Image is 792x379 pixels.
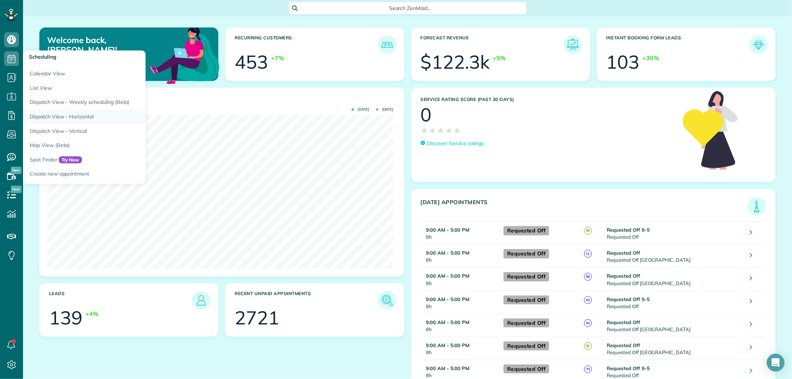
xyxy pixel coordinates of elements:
[584,319,592,327] span: A(
[352,108,369,111] span: [DATE]
[11,186,22,193] span: New
[421,105,432,124] div: 0
[584,342,592,350] span: Z(
[235,291,378,310] h3: Recent unpaid appointments
[503,272,550,281] span: Requested Off
[23,124,209,138] a: Dispatch View - Vertical
[23,64,209,81] a: Calendar View
[605,291,744,314] td: Requested Off
[29,53,56,60] span: Scheduling
[23,153,209,167] a: Spot FinderTry Now
[767,354,785,372] div: Open Intercom Messenger
[503,318,550,328] span: Requested Off
[421,337,500,360] td: 8h
[421,314,500,337] td: 8h
[421,222,500,245] td: 8h
[606,53,640,71] div: 103
[426,365,469,371] strong: 9:00 AM - 5:00 PM
[427,140,484,147] p: Discover Service ratings
[421,199,748,216] h3: [DATE] Appointments
[606,35,749,54] h3: Instant Booking Form Leads
[428,124,437,137] span: ★
[503,342,550,351] span: Requested Off
[503,295,550,305] span: Requested Off
[85,310,98,318] div: +4%
[11,167,22,174] span: New
[426,250,469,256] strong: 9:00 AM - 5:00 PM
[235,35,378,54] h3: Recurring Customers
[751,37,766,52] img: icon_form_leads-04211a6a04a5b2264e4ee56bc0799ec3eb69b7e499cbb523a139df1d13a81ae0.png
[380,37,395,52] img: icon_recurring_customers-cf858462ba22bcd05b5a5880d41d6543d210077de5bb9ebc9590e49fd87d84ed.png
[607,319,640,325] strong: Requested Off
[607,250,640,256] strong: Requested Off
[47,35,162,55] p: Welcome back, [PERSON_NAME]!
[426,319,469,325] strong: 9:00 AM - 5:00 PM
[584,296,592,304] span: A(
[503,226,550,235] span: Requested Off
[749,199,764,214] img: icon_todays_appointments-901f7ab196bb0bea1936b74009e4eb5ffbc2d2711fa7634e0d609ed5ef32b18b.png
[23,167,209,184] a: Create new appointment
[59,156,82,164] span: Try Now
[421,97,676,102] h3: Service Rating score (past 30 days)
[376,108,394,111] span: [DATE]
[607,227,649,233] strong: Requested Off 9-5
[421,245,500,268] td: 8h
[23,81,209,95] a: List View
[566,37,580,52] img: icon_forecast_revenue-8c13a41c7ed35a8dcfafea3cbb826a0462acb37728057bba2d056411b612bbbe.png
[607,296,649,302] strong: Requested Off 9-5
[605,222,744,245] td: Requested Off
[23,138,209,153] a: Map View (Beta)
[584,273,592,281] span: B(
[23,95,209,110] a: Dispatch View - Weekly scheduling (Beta)
[503,365,550,374] span: Requested Off
[421,124,429,137] span: ★
[235,53,268,71] div: 453
[421,35,564,54] h3: Forecast Revenue
[503,249,550,258] span: Requested Off
[421,291,500,314] td: 8h
[643,54,659,62] div: +30%
[49,308,82,327] div: 139
[445,124,453,137] span: ★
[49,291,192,310] h3: Leads
[426,296,469,302] strong: 9:00 AM - 5:00 PM
[437,124,445,137] span: ★
[23,110,209,124] a: Dispatch View - Horizontal
[584,365,592,373] span: Y(
[49,97,397,104] h3: Actual Revenue this month
[235,308,279,327] div: 2721
[426,273,469,279] strong: 9:00 AM - 5:00 PM
[421,140,484,147] a: Discover Service ratings
[605,245,744,268] td: Requested Off [GEOGRAPHIC_DATA]
[607,365,649,371] strong: Requested Off 9-5
[426,227,469,233] strong: 9:00 AM - 5:00 PM
[493,54,506,62] div: +5%
[453,124,461,137] span: ★
[194,293,209,308] img: icon_leads-1bed01f49abd5b7fead27621c3d59655bb73ed531f8eeb49469d10e621d6b896.png
[605,314,744,337] td: Requested Off [GEOGRAPHIC_DATA]
[607,273,640,279] strong: Requested Off
[426,342,469,348] strong: 9:00 AM - 5:00 PM
[271,54,284,62] div: +7%
[607,342,640,348] strong: Requested Off
[421,268,500,291] td: 8h
[149,19,221,91] img: dashboard_welcome-42a62b7d889689a78055ac9021e634bf52bae3f8056760290aed330b23ab8690.png
[584,250,592,258] span: L(
[584,227,592,235] span: B(
[605,268,744,291] td: Requested Off [GEOGRAPHIC_DATA]
[380,293,395,308] img: icon_unpaid_appointments-47b8ce3997adf2238b356f14209ab4cced10bd1f174958f3ca8f1d0dd7fffeee.png
[605,337,744,360] td: Requested Off [GEOGRAPHIC_DATA]
[421,53,490,71] div: $122.3k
